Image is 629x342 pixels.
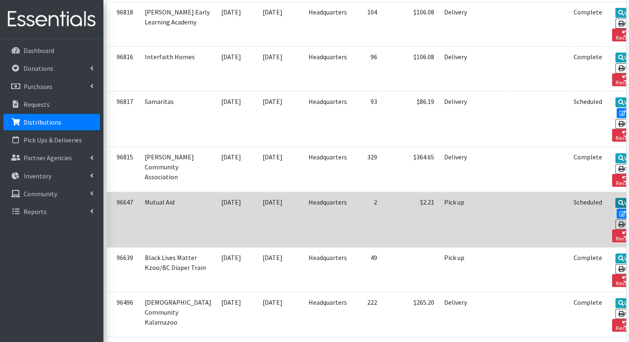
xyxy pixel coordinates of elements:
a: Dashboard [3,42,100,59]
td: [DATE] [258,292,304,337]
td: Headquarters [304,46,352,91]
p: Inventory [24,172,51,180]
td: [DATE] [216,92,258,147]
td: 96496 [107,292,140,337]
td: Mutual Aid [140,192,216,247]
td: 96816 [107,46,140,91]
td: Pick up [439,192,474,247]
td: 222 [352,292,382,337]
td: [PERSON_NAME] Early Learning Academy [140,2,216,46]
p: Pick Ups & Deliveries [24,136,82,144]
td: Complete [569,292,607,337]
td: 104 [352,2,382,46]
td: Delivery [439,292,474,337]
td: 96647 [107,192,140,247]
img: HumanEssentials [3,5,100,33]
td: $364.65 [382,147,439,192]
td: [DATE] [258,247,304,292]
a: Partner Agencies [3,149,100,166]
a: Community [3,185,100,202]
td: $106.08 [382,46,439,91]
a: Purchases [3,78,100,95]
td: Scheduled [569,192,607,247]
p: Donations [24,64,53,72]
td: Headquarters [304,192,352,247]
p: Dashboard [24,46,54,55]
td: [PERSON_NAME] Community Association [140,147,216,192]
p: Requests [24,100,50,108]
a: Reports [3,203,100,220]
td: [DATE] [216,2,258,46]
td: $86.19 [382,92,439,147]
td: [DATE] [258,147,304,192]
td: Samaritas [140,92,216,147]
td: Complete [569,147,607,192]
td: 2 [352,192,382,247]
td: 96 [352,46,382,91]
td: [DATE] [258,192,304,247]
td: [DATE] [216,147,258,192]
td: [DATE] [216,46,258,91]
td: [DATE] [216,192,258,247]
td: [DATE] [216,247,258,292]
td: [DATE] [216,292,258,337]
td: [DATE] [258,92,304,147]
td: [DATE] [258,2,304,46]
p: Partner Agencies [24,154,72,162]
td: Pick up [439,247,474,292]
p: Purchases [24,82,53,91]
td: Delivery [439,92,474,147]
td: $106.08 [382,2,439,46]
td: 49 [352,247,382,292]
td: 96818 [107,2,140,46]
p: Distributions [24,118,61,126]
td: 96817 [107,92,140,147]
td: 96815 [107,147,140,192]
td: 329 [352,147,382,192]
a: Distributions [3,114,100,130]
td: [DATE] [258,46,304,91]
p: Community [24,190,57,198]
td: 93 [352,92,382,147]
td: Scheduled [569,92,607,147]
p: Reports [24,207,47,216]
td: Delivery [439,2,474,46]
td: Complete [569,46,607,91]
td: Headquarters [304,2,352,46]
td: Headquarters [304,147,352,192]
td: Complete [569,2,607,46]
td: $265.20 [382,292,439,337]
td: Delivery [439,46,474,91]
td: Complete [569,247,607,292]
td: 96639 [107,247,140,292]
a: Donations [3,60,100,77]
td: $2.21 [382,192,439,247]
a: Requests [3,96,100,113]
a: Pick Ups & Deliveries [3,132,100,148]
td: Interfaith Homes [140,46,216,91]
td: Black Lives Matter Kzoo/BC Diaper Train [140,247,216,292]
td: [DEMOGRAPHIC_DATA] Community Kalamazoo [140,292,216,337]
td: Headquarters [304,247,352,292]
td: Delivery [439,147,474,192]
td: Headquarters [304,92,352,147]
td: Headquarters [304,292,352,337]
a: Inventory [3,168,100,184]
